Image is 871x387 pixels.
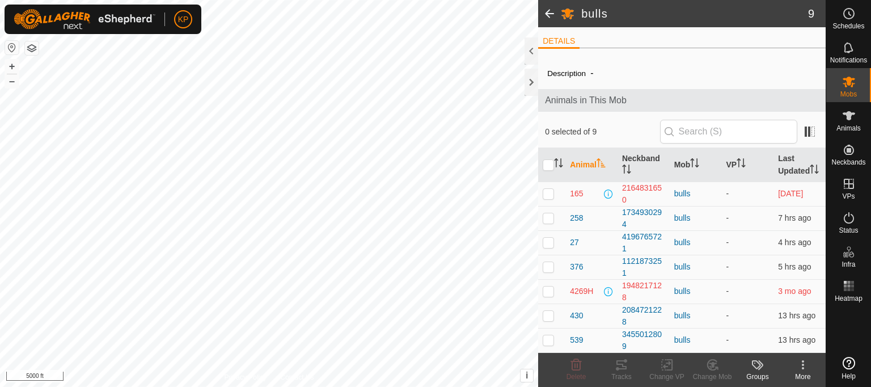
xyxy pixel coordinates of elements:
span: KP [178,14,189,26]
span: Notifications [830,57,867,64]
div: bulls [674,212,717,224]
div: More [780,372,826,382]
button: Map Layers [25,41,39,55]
a: Help [826,352,871,384]
app-display-virtual-paddock-transition: - [726,311,729,320]
div: bulls [674,285,717,297]
input: Search (S) [660,120,797,144]
span: Status [839,227,858,234]
label: Description [547,69,586,78]
button: + [5,60,19,73]
th: Animal [565,148,618,182]
div: Change Mob [690,372,735,382]
p-sorticon: Activate to sort [554,160,563,169]
p-sorticon: Activate to sort [810,166,819,175]
p-sorticon: Activate to sort [597,160,606,169]
span: 9 [808,5,814,22]
h2: bulls [581,7,808,20]
th: Neckband [618,148,670,182]
div: 1948217128 [622,280,665,304]
div: 1121873251 [622,255,665,279]
div: bulls [674,261,717,273]
span: Help [842,373,856,380]
div: bulls [674,310,717,322]
span: 376 [570,261,583,273]
span: 258 [570,212,583,224]
span: 27 [570,237,579,249]
span: 0 selected of 9 [545,126,659,138]
span: 27 Sept 2025, 8:45 am [778,335,815,344]
div: Groups [735,372,780,382]
div: bulls [674,334,717,346]
div: Tracks [599,372,644,382]
p-sorticon: Activate to sort [690,160,699,169]
app-display-virtual-paddock-transition: - [726,213,729,222]
li: DETAILS [538,35,580,49]
span: 4269H [570,285,593,297]
app-display-virtual-paddock-transition: - [726,262,729,271]
span: 539 [570,334,583,346]
span: i [526,371,528,380]
div: bulls [674,237,717,249]
app-display-virtual-paddock-transition: - [726,287,729,296]
span: Animals in This Mob [545,94,819,107]
span: - [586,64,598,82]
div: 2084721228 [622,304,665,328]
a: Privacy Policy [225,372,267,382]
span: 27 Sept 2025, 4:46 pm [778,262,811,271]
button: – [5,74,19,88]
span: 430 [570,310,583,322]
th: Last Updated [773,148,826,182]
span: Infra [842,261,855,268]
div: 2164831650 [622,182,665,206]
span: Neckbands [831,159,865,166]
p-sorticon: Activate to sort [737,160,746,169]
img: Gallagher Logo [14,9,155,30]
div: Change VP [644,372,690,382]
button: i [521,369,533,382]
span: 165 [570,188,583,200]
app-display-virtual-paddock-transition: - [726,335,729,344]
app-display-virtual-paddock-transition: - [726,238,729,247]
span: 27 Sept 2025, 5:53 pm [778,238,811,247]
app-display-virtual-paddock-transition: - [726,189,729,198]
span: Delete [566,373,586,381]
a: Contact Us [280,372,314,382]
span: Schedules [832,23,864,30]
span: 27 Sept 2025, 2:28 pm [778,213,811,222]
div: 4196765721 [622,231,665,255]
span: Mobs [840,91,857,98]
th: Mob [670,148,722,182]
div: 3455012809 [622,329,665,352]
span: Heatmap [835,295,862,302]
span: VPs [842,193,855,200]
p-sorticon: Activate to sort [622,166,631,175]
span: 26 Sept 2025, 4:07 pm [778,189,803,198]
div: 1734930294 [622,207,665,230]
span: 27 Sept 2025, 8:29 am [778,311,815,320]
div: bulls [674,188,717,200]
span: 4 June 2025, 1:14 am [778,287,811,296]
span: Animals [836,125,861,132]
button: Reset Map [5,41,19,54]
th: VP [721,148,773,182]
